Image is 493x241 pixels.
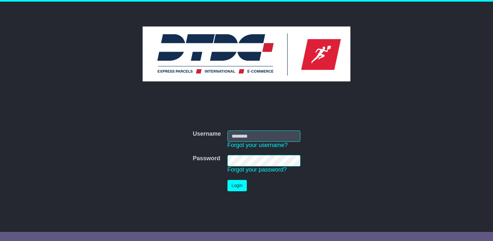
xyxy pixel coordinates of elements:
[227,142,288,148] a: Forgot your username?
[143,26,350,81] img: DTDC Australia
[193,155,220,162] label: Password
[193,131,221,138] label: Username
[227,180,247,191] button: Login
[227,166,287,173] a: Forgot your password?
